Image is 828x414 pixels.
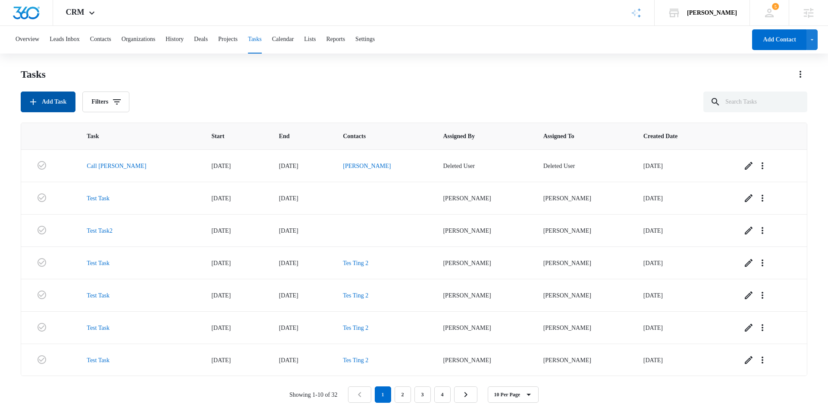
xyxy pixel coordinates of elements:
[343,163,391,169] a: [PERSON_NAME]
[443,132,510,141] span: Assigned By
[16,26,39,54] button: Overview
[543,161,623,171] div: Deleted User
[355,26,375,54] button: Settings
[643,292,663,299] span: [DATE]
[454,386,477,403] a: Next Page
[211,228,231,234] span: [DATE]
[87,323,110,332] a: Test Task
[211,292,231,299] span: [DATE]
[326,26,345,54] button: Reports
[279,132,310,141] span: End
[643,195,663,202] span: [DATE]
[248,26,262,54] button: Tasks
[643,163,663,169] span: [DATE]
[279,260,298,266] span: [DATE]
[772,3,779,10] div: notifications count
[703,92,807,112] input: Search Tasks
[343,260,368,266] a: Tes Ting 2
[194,26,208,54] button: Deals
[211,325,231,331] span: [DATE]
[488,386,539,403] button: 10 Per Page
[343,292,368,299] a: Tes Ting 2
[443,194,522,203] div: [PERSON_NAME]
[289,390,338,399] p: Showing 1-10 of 32
[279,228,298,234] span: [DATE]
[90,26,111,54] button: Contacts
[443,161,522,171] div: Deleted User
[343,357,368,363] a: Tes Ting 2
[443,259,522,268] div: [PERSON_NAME]
[87,259,110,268] a: Test Task
[793,67,807,81] button: Actions
[272,26,294,54] button: Calendar
[82,92,129,112] button: Filters
[211,195,231,202] span: [DATE]
[343,325,368,331] a: Tes Ting 2
[414,386,431,403] a: Page 3
[279,357,298,363] span: [DATE]
[279,292,298,299] span: [DATE]
[543,194,623,203] div: [PERSON_NAME]
[443,226,522,235] div: [PERSON_NAME]
[279,325,298,331] span: [DATE]
[543,291,623,300] div: [PERSON_NAME]
[66,8,85,17] span: CRM
[543,132,610,141] span: Assigned To
[87,194,110,203] a: Test Task
[211,357,231,363] span: [DATE]
[395,386,411,403] a: Page 2
[87,291,110,300] a: Test Task
[211,163,231,169] span: [DATE]
[87,132,178,141] span: Task
[543,259,623,268] div: [PERSON_NAME]
[643,260,663,266] span: [DATE]
[211,260,231,266] span: [DATE]
[443,356,522,365] div: [PERSON_NAME]
[643,228,663,234] span: [DATE]
[279,163,298,169] span: [DATE]
[687,9,737,16] div: account name
[122,26,155,54] button: Organizations
[772,3,779,10] span: 5
[752,29,806,50] button: Add Contact
[87,356,110,365] a: Test Task
[348,386,477,403] nav: Pagination
[218,26,238,54] button: Projects
[343,132,410,141] span: Contacts
[543,356,623,365] div: [PERSON_NAME]
[211,132,246,141] span: Start
[643,325,663,331] span: [DATE]
[434,386,451,403] a: Page 4
[87,226,113,235] a: Test Task2
[87,161,146,171] a: Call [PERSON_NAME]
[643,132,709,141] span: Created Date
[166,26,184,54] button: History
[304,26,316,54] button: Lists
[21,92,75,112] button: Add Task
[443,323,522,332] div: [PERSON_NAME]
[279,195,298,202] span: [DATE]
[375,386,391,403] em: 1
[543,226,623,235] div: [PERSON_NAME]
[21,68,46,81] h1: Tasks
[543,323,623,332] div: [PERSON_NAME]
[50,26,80,54] button: Leads Inbox
[643,357,663,363] span: [DATE]
[443,291,522,300] div: [PERSON_NAME]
